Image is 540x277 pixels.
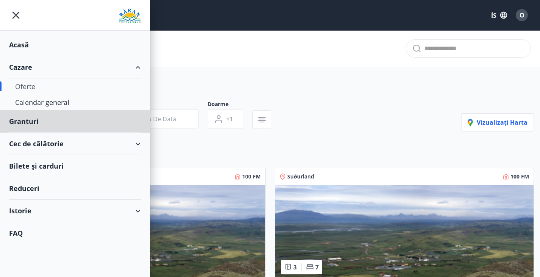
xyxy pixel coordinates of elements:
[513,6,531,24] button: O
[477,118,527,127] font: Vizualizați harta
[9,40,29,49] font: Acasă
[15,82,35,91] font: Oferte
[226,115,233,123] font: +1
[9,63,32,72] font: Cazare
[491,11,496,20] font: ÍS
[253,173,261,180] font: FM
[510,173,520,180] font: 100
[461,113,534,131] button: Vizualizați harta
[15,98,69,107] font: Calendar general
[521,173,529,180] font: FM
[315,263,319,271] font: 7
[287,173,314,180] font: Suðurland
[9,139,64,148] font: Cec de călătorie
[293,263,297,271] font: 3
[9,184,39,193] font: Reduceri
[487,8,511,22] button: ÍS
[137,115,176,123] font: Filtru de dată
[118,110,199,128] button: Filtru de dată
[208,110,243,128] button: +1
[208,100,229,108] font: Doarme
[9,206,31,215] font: Istorie
[9,161,64,171] font: Bilete și carduri
[9,8,23,22] button: meniu
[242,173,251,180] font: 100
[119,8,141,23] img: logo_union
[9,228,23,238] font: FAQ
[520,11,524,19] font: O
[9,117,39,126] font: Granturi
